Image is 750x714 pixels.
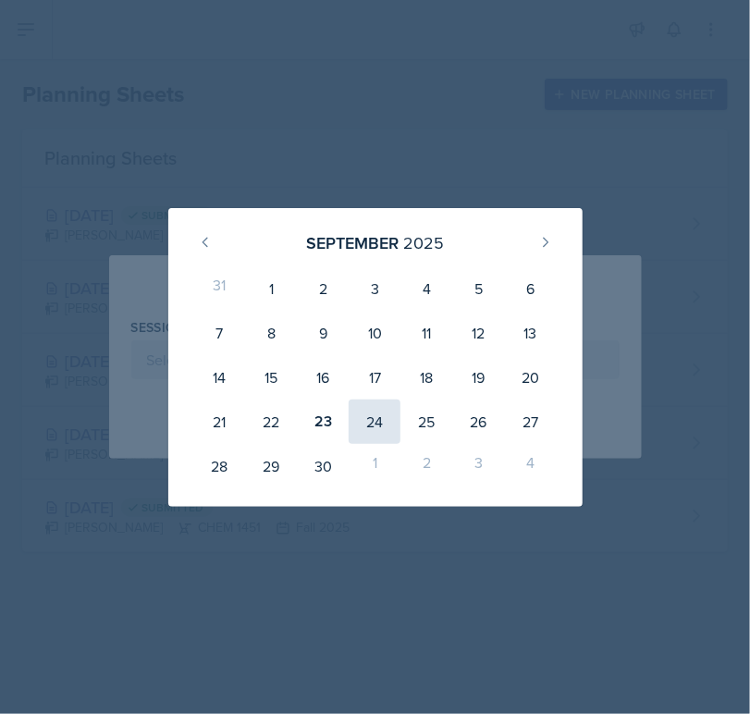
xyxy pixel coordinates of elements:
[403,230,444,255] div: 2025
[194,266,246,311] div: 31
[504,355,556,400] div: 20
[452,266,504,311] div: 5
[349,311,400,355] div: 10
[297,266,349,311] div: 2
[245,400,297,444] div: 22
[245,355,297,400] div: 15
[306,230,399,255] div: September
[504,311,556,355] div: 13
[194,400,246,444] div: 21
[504,400,556,444] div: 27
[504,444,556,488] div: 4
[400,311,452,355] div: 11
[297,400,349,444] div: 23
[194,444,246,488] div: 28
[349,400,400,444] div: 24
[452,444,504,488] div: 3
[297,311,349,355] div: 9
[194,355,246,400] div: 14
[452,355,504,400] div: 19
[400,355,452,400] div: 18
[400,444,452,488] div: 2
[194,311,246,355] div: 7
[452,400,504,444] div: 26
[400,400,452,444] div: 25
[245,311,297,355] div: 8
[297,444,349,488] div: 30
[297,355,349,400] div: 16
[349,355,400,400] div: 17
[245,266,297,311] div: 1
[504,266,556,311] div: 6
[452,311,504,355] div: 12
[349,444,400,488] div: 1
[245,444,297,488] div: 29
[349,266,400,311] div: 3
[400,266,452,311] div: 4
